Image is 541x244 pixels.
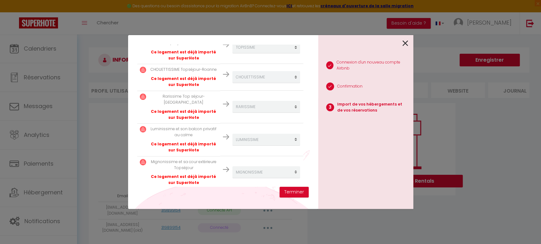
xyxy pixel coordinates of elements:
span: 3 [326,103,334,111]
button: Terminer [280,187,309,198]
p: Luminissime et son balcon privatif au calme [149,126,218,138]
p: Ce logement est déjà importé sur SuperHote [149,174,218,186]
p: Ce logement est déjà importé sur SuperHote [149,49,218,61]
p: Confirmation [337,83,363,89]
p: CHOUETTISSIME Topséjour-Roanne [149,67,218,73]
p: Import de vos hébergements et de vos réservations [337,101,408,113]
button: Ouvrir le widget de chat LiveChat [5,3,24,21]
p: Ce logement est déjà importé sur SuperHote [149,76,218,88]
p: Ce logement est déjà importé sur SuperHote [149,141,218,153]
p: Mignonissime et sa cour extérieure Topséjour [149,159,218,171]
p: Connexion d'un nouveau compte Airbnb [337,59,408,71]
p: Ce logement est déjà importé sur SuperHote [149,109,218,121]
p: Rarissime Top séjour-[GEOGRAPHIC_DATA] [149,94,218,106]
